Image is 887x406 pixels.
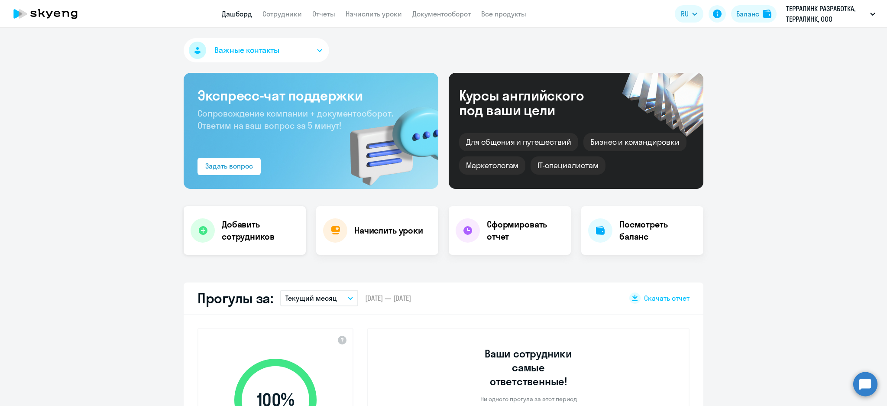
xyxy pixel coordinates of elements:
[365,293,411,303] span: [DATE] — [DATE]
[197,289,273,307] h2: Прогулы за:
[459,133,578,151] div: Для общения и путешествий
[412,10,471,18] a: Документооборот
[786,3,867,24] p: ТЕРРАЛИНК РАЗРАБОТКА, ТЕРРАЛИНК, ООО
[531,156,605,175] div: IT-специалистам
[736,9,759,19] div: Баланс
[312,10,335,18] a: Отчеты
[197,158,261,175] button: Задать вопрос
[487,218,564,243] h4: Сформировать отчет
[184,38,329,62] button: Важные контакты
[480,395,577,403] p: Ни одного прогула за этот период
[459,88,607,117] div: Курсы английского под ваши цели
[459,156,525,175] div: Маркетологам
[644,293,690,303] span: Скачать отчет
[285,293,337,303] p: Текущий месяц
[583,133,686,151] div: Бизнес и командировки
[619,218,696,243] h4: Посмотреть баланс
[731,5,777,23] button: Балансbalance
[222,10,252,18] a: Дашборд
[262,10,302,18] a: Сотрудники
[473,347,584,388] h3: Ваши сотрудники самые ответственные!
[280,290,358,306] button: Текущий месяц
[337,91,438,189] img: bg-img
[681,9,689,19] span: RU
[782,3,880,24] button: ТЕРРАЛИНК РАЗРАБОТКА, ТЕРРАЛИНК, ООО
[197,108,393,131] span: Сопровождение компании + документооборот. Ответим на ваш вопрос за 5 минут!
[205,161,253,171] div: Задать вопрос
[222,218,299,243] h4: Добавить сотрудников
[354,224,423,237] h4: Начислить уроки
[197,87,424,104] h3: Экспресс-чат поддержки
[675,5,703,23] button: RU
[346,10,402,18] a: Начислить уроки
[763,10,771,18] img: balance
[214,45,279,56] span: Важные контакты
[481,10,526,18] a: Все продукты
